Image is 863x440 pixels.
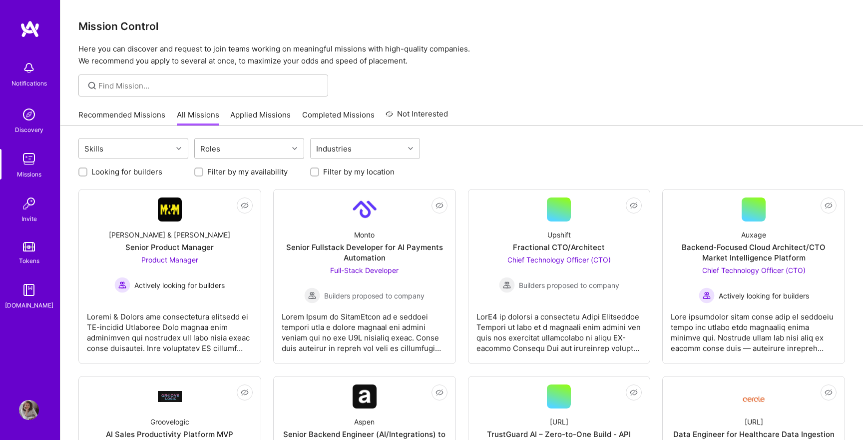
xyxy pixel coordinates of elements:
[353,384,377,408] img: Company Logo
[230,109,291,126] a: Applied Missions
[198,141,223,156] div: Roles
[507,255,611,264] span: Chief Technology Officer (CTO)
[114,277,130,293] img: Actively looking for builders
[673,429,835,439] div: Data Engineer for Healthcare Data Ingestion
[292,146,297,151] i: icon Chevron
[550,416,568,427] div: [URL]
[82,141,106,156] div: Skills
[699,287,715,303] img: Actively looking for builders
[630,388,638,396] i: icon EyeClosed
[78,43,845,67] p: Here you can discover and request to join teams working on meaningful missions with high-quality ...
[386,108,448,126] a: Not Interested
[87,303,253,353] div: Loremi & Dolors ame consectetura elitsedd ei TE-incidid Utlaboree Dolo magnaa enim adminimven qui...
[408,146,413,151] i: icon Chevron
[353,197,377,221] img: Company Logo
[19,149,39,169] img: teamwork
[176,146,181,151] i: icon Chevron
[91,166,162,177] label: Looking for builders
[702,266,806,274] span: Chief Technology Officer (CTO)
[11,78,47,88] div: Notifications
[354,229,375,240] div: Monto
[5,300,53,310] div: [DOMAIN_NAME]
[671,303,837,353] div: Lore ipsumdolor sitam conse adip el seddoeiu tempo inc utlabo etdo magnaaliq enima minimve qui. N...
[158,197,182,221] img: Company Logo
[330,266,399,274] span: Full-Stack Developer
[282,242,447,263] div: Senior Fullstack Developer for AI Payments Automation
[19,193,39,213] img: Invite
[19,280,39,300] img: guide book
[98,80,321,91] input: Find Mission...
[15,124,43,135] div: Discovery
[109,229,230,240] div: [PERSON_NAME] & [PERSON_NAME]
[141,255,198,264] span: Product Manager
[519,280,619,290] span: Builders proposed to company
[499,277,515,293] img: Builders proposed to company
[125,242,214,252] div: Senior Product Manager
[241,201,249,209] i: icon EyeClosed
[513,242,605,252] div: Fractional CTO/Architect
[23,242,35,251] img: tokens
[671,242,837,263] div: Backend-Focused Cloud Architect/CTO Market Intelligence Platform
[630,201,638,209] i: icon EyeClosed
[177,109,219,126] a: All Missions
[742,388,766,405] img: Company Logo
[19,255,39,266] div: Tokens
[323,166,395,177] label: Filter by my location
[314,141,354,156] div: Industries
[150,416,189,427] div: Groovelogic
[17,169,41,179] div: Missions
[304,287,320,303] img: Builders proposed to company
[86,80,98,91] i: icon SearchGrey
[719,290,809,301] span: Actively looking for builders
[78,20,845,32] h3: Mission Control
[21,213,37,224] div: Invite
[745,416,763,427] div: [URL]
[825,201,833,209] i: icon EyeClosed
[78,109,165,126] a: Recommended Missions
[435,201,443,209] i: icon EyeClosed
[106,429,233,439] div: AI Sales Productivity Platform MVP
[476,303,642,353] div: LorE4 ip dolorsi a consectetu Adipi Elitseddoe Tempori ut labo et d magnaali enim admini ven quis...
[354,416,375,427] div: Aspen
[302,109,375,126] a: Completed Missions
[19,58,39,78] img: bell
[825,388,833,396] i: icon EyeClosed
[20,20,40,38] img: logo
[435,388,443,396] i: icon EyeClosed
[282,303,447,353] div: Lorem Ipsum do SitamEtcon ad e seddoei tempori utla e dolore magnaal eni admini veniam qui no exe...
[741,229,766,240] div: Auxage
[19,400,39,420] img: User Avatar
[207,166,288,177] label: Filter by my availability
[547,229,571,240] div: Upshift
[241,388,249,396] i: icon EyeClosed
[324,290,425,301] span: Builders proposed to company
[19,104,39,124] img: discovery
[158,391,182,401] img: Company Logo
[134,280,225,290] span: Actively looking for builders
